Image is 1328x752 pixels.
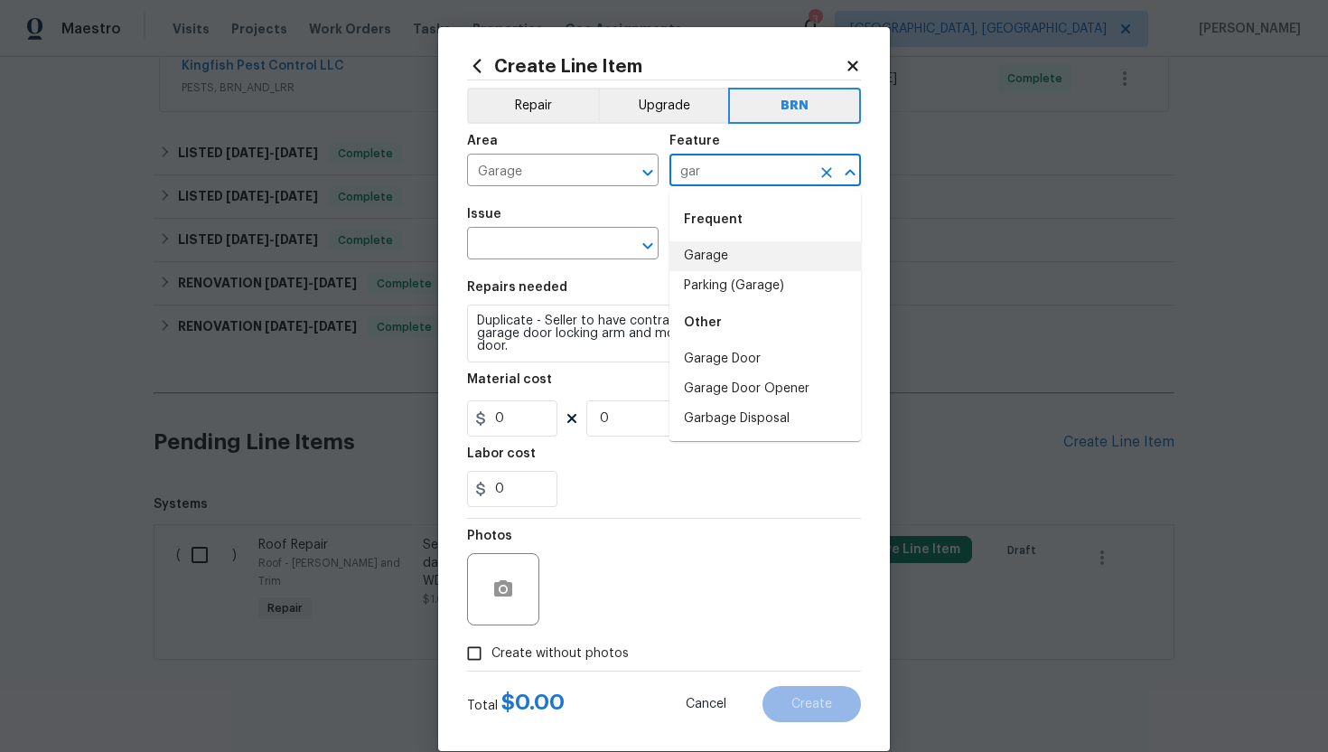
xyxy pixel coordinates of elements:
li: Garage Door [669,344,861,374]
h5: Material cost [467,373,552,386]
div: Total [467,693,565,715]
button: Open [635,160,660,185]
li: Garbage Disposal [669,404,861,434]
span: Cancel [686,698,726,711]
span: $ 0.00 [501,691,565,713]
h5: Photos [467,530,512,542]
button: Close [837,160,863,185]
li: Parking (Garage) [669,271,861,301]
button: BRN [728,88,861,124]
span: Create [791,698,832,711]
h5: Area [467,135,498,147]
span: Create without photos [491,644,629,663]
h5: Feature [669,135,720,147]
button: Cancel [657,686,755,722]
li: Garage [669,241,861,271]
h5: Labor cost [467,447,536,460]
h2: Create Line Item [467,56,845,76]
button: Clear [814,160,839,185]
div: Other [669,301,861,344]
button: Repair [467,88,598,124]
button: Open [635,233,660,258]
li: Garage Door Opener [669,374,861,404]
button: Upgrade [598,88,729,124]
div: Frequent [669,198,861,241]
button: Create [762,686,861,722]
h5: Issue [467,208,501,221]
textarea: Duplicate - Seller to have contractor repair/replace bent garage door locking arm and motor arm n... [467,305,861,362]
h5: Repairs needed [467,281,567,294]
